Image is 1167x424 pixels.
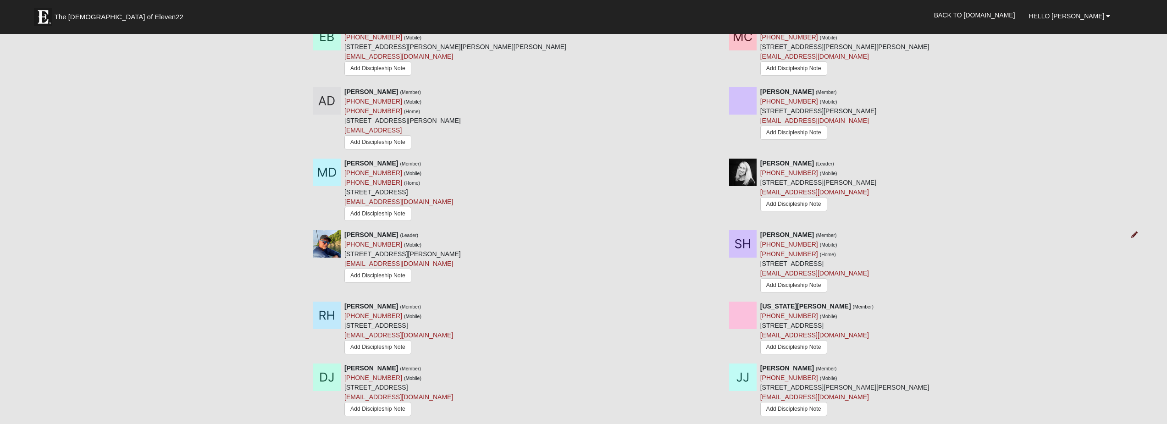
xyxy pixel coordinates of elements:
[760,393,869,401] a: [EMAIL_ADDRESS][DOMAIN_NAME]
[344,269,411,283] a: Add Discipleship Note
[760,250,818,258] a: [PHONE_NUMBER]
[820,242,837,248] small: (Mobile)
[344,198,453,205] a: [EMAIL_ADDRESS][DOMAIN_NAME]
[760,402,827,416] a: Add Discipleship Note
[344,98,402,105] a: [PHONE_NUMBER]
[344,207,411,221] a: Add Discipleship Note
[344,33,402,41] a: [PHONE_NUMBER]
[760,117,869,124] a: [EMAIL_ADDRESS][DOMAIN_NAME]
[760,88,814,95] strong: [PERSON_NAME]
[816,161,834,166] small: (Leader)
[927,4,1022,27] a: Back to [DOMAIN_NAME]
[760,302,874,357] div: [STREET_ADDRESS]
[344,231,398,238] strong: [PERSON_NAME]
[760,331,869,339] a: [EMAIL_ADDRESS][DOMAIN_NAME]
[820,252,836,257] small: (Home)
[344,61,411,76] a: Add Discipleship Note
[404,242,421,248] small: (Mobile)
[760,159,877,214] div: [STREET_ADDRESS][PERSON_NAME]
[760,87,877,142] div: [STREET_ADDRESS][PERSON_NAME]
[404,35,421,40] small: (Mobile)
[29,3,213,26] a: The [DEMOGRAPHIC_DATA] of Eleven22
[404,109,420,114] small: (Home)
[344,260,453,267] a: [EMAIL_ADDRESS][DOMAIN_NAME]
[760,312,818,319] a: [PHONE_NUMBER]
[344,169,402,176] a: [PHONE_NUMBER]
[344,107,402,115] a: [PHONE_NUMBER]
[760,98,818,105] a: [PHONE_NUMBER]
[760,231,814,238] strong: [PERSON_NAME]
[760,33,818,41] a: [PHONE_NUMBER]
[400,89,421,95] small: (Member)
[344,179,402,186] a: [PHONE_NUMBER]
[760,23,929,79] div: [STREET_ADDRESS][PERSON_NAME][PERSON_NAME]
[1029,12,1105,20] span: Hello [PERSON_NAME]
[344,230,461,285] div: [STREET_ADDRESS][PERSON_NAME]
[760,270,869,277] a: [EMAIL_ADDRESS][DOMAIN_NAME]
[344,374,402,381] a: [PHONE_NUMBER]
[760,374,818,381] a: [PHONE_NUMBER]
[344,302,453,357] div: [STREET_ADDRESS]
[820,99,837,105] small: (Mobile)
[404,314,421,319] small: (Mobile)
[344,363,453,418] div: [STREET_ADDRESS]
[344,127,402,134] a: [EMAIL_ADDRESS]
[344,88,398,95] strong: [PERSON_NAME]
[404,180,420,186] small: (Home)
[760,364,814,372] strong: [PERSON_NAME]
[404,375,421,381] small: (Mobile)
[760,230,869,295] div: [STREET_ADDRESS]
[760,197,827,211] a: Add Discipleship Note
[344,53,453,60] a: [EMAIL_ADDRESS][DOMAIN_NAME]
[344,87,461,152] div: [STREET_ADDRESS][PERSON_NAME]
[344,159,453,223] div: [STREET_ADDRESS]
[404,171,421,176] small: (Mobile)
[760,340,827,354] a: Add Discipleship Note
[816,232,837,238] small: (Member)
[760,53,869,60] a: [EMAIL_ADDRESS][DOMAIN_NAME]
[760,241,818,248] a: [PHONE_NUMBER]
[344,303,398,310] strong: [PERSON_NAME]
[816,366,837,371] small: (Member)
[344,331,453,339] a: [EMAIL_ADDRESS][DOMAIN_NAME]
[816,89,837,95] small: (Member)
[404,99,421,105] small: (Mobile)
[344,312,402,319] a: [PHONE_NUMBER]
[820,314,837,319] small: (Mobile)
[760,126,827,140] a: Add Discipleship Note
[344,241,402,248] a: [PHONE_NUMBER]
[760,278,827,292] a: Add Discipleship Note
[400,161,421,166] small: (Member)
[820,375,837,381] small: (Mobile)
[34,8,52,26] img: Eleven22 logo
[344,23,566,80] div: [STREET_ADDRESS][PERSON_NAME][PERSON_NAME][PERSON_NAME]
[344,135,411,149] a: Add Discipleship Note
[344,402,411,416] a: Add Discipleship Note
[344,364,398,372] strong: [PERSON_NAME]
[400,232,418,238] small: (Leader)
[344,160,398,167] strong: [PERSON_NAME]
[760,303,851,310] strong: [US_STATE][PERSON_NAME]
[1022,5,1117,28] a: Hello [PERSON_NAME]
[760,169,818,176] a: [PHONE_NUMBER]
[344,393,453,401] a: [EMAIL_ADDRESS][DOMAIN_NAME]
[760,160,814,167] strong: [PERSON_NAME]
[400,304,421,309] small: (Member)
[820,35,837,40] small: (Mobile)
[760,61,827,76] a: Add Discipleship Note
[820,171,837,176] small: (Mobile)
[344,340,411,354] a: Add Discipleship Note
[852,304,874,309] small: (Member)
[55,12,183,22] span: The [DEMOGRAPHIC_DATA] of Eleven22
[760,363,929,420] div: [STREET_ADDRESS][PERSON_NAME][PERSON_NAME]
[400,366,421,371] small: (Member)
[760,188,869,196] a: [EMAIL_ADDRESS][DOMAIN_NAME]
